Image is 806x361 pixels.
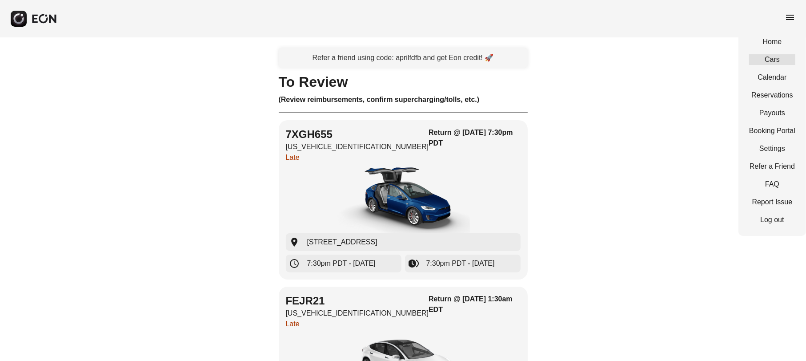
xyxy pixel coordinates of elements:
h2: FEJR21 [286,294,429,308]
h3: Return @ [DATE] 1:30am EDT [429,294,520,315]
a: Booking Portal [749,126,795,136]
a: Report Issue [749,197,795,207]
a: Log out [749,215,795,225]
a: Payouts [749,108,795,118]
button: 7XGH655[US_VEHICLE_IDENTIFICATION_NUMBER]LateReturn @ [DATE] 7:30pm PDTcar[STREET_ADDRESS]7:30pm ... [279,120,528,280]
span: 7:30pm PDT - [DATE] [426,258,495,269]
p: Late [286,152,429,163]
span: browse_gallery [409,258,419,269]
h2: 7XGH655 [286,127,429,142]
h3: Return @ [DATE] 7:30pm PDT [429,127,520,149]
span: location_on [289,237,300,247]
span: [STREET_ADDRESS] [307,237,377,247]
a: Refer a friend using code: aprilfdfb and get Eon credit! 🚀 [279,48,528,68]
p: Late [286,319,429,329]
a: Cars [749,54,795,65]
a: Calendar [749,72,795,83]
a: Reservations [749,90,795,101]
a: FAQ [749,179,795,190]
h3: (Review reimbursements, confirm supercharging/tolls, etc.) [279,94,528,105]
p: [US_VEHICLE_IDENTIFICATION_NUMBER] [286,308,429,319]
span: menu [785,12,795,23]
img: car [337,166,470,233]
span: schedule [289,258,300,269]
a: Settings [749,143,795,154]
h1: To Review [279,77,528,87]
a: Home [749,37,795,47]
p: [US_VEHICLE_IDENTIFICATION_NUMBER] [286,142,429,152]
span: 7:30pm PDT - [DATE] [307,258,376,269]
a: Refer a Friend [749,161,795,172]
